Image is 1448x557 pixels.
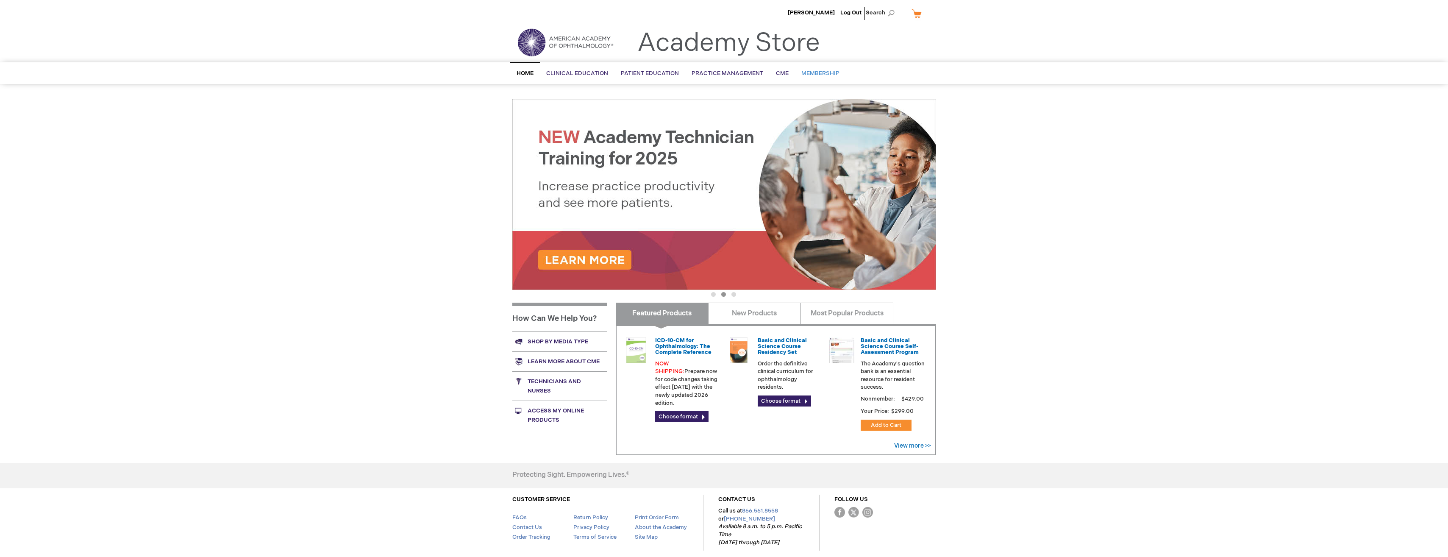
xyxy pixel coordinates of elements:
[718,496,755,503] a: CONTACT US
[890,408,915,415] span: $299.00
[512,524,542,531] a: Contact Us
[655,360,684,375] font: NOW SHIPPING:
[776,70,789,77] span: CME
[655,337,711,356] a: ICD-10-CM for Ophthalmology: The Complete Reference
[655,411,709,422] a: Choose format
[829,337,854,363] img: bcscself_20.jpg
[861,408,889,415] strong: Your Price:
[623,337,649,363] img: 0120008u_42.png
[800,303,893,324] a: Most Popular Products
[718,523,802,546] em: Available 8 a.m. to 5 p.m. Pacific Time [DATE] through [DATE]
[655,360,720,407] p: Prepare now for code changes taking effect [DATE] with the newly updated 2026 edition.
[692,70,763,77] span: Practice Management
[721,292,726,297] button: 2 of 3
[801,70,839,77] span: Membership
[635,524,687,531] a: About the Academy
[512,351,607,371] a: Learn more about CME
[512,471,629,479] h4: Protecting Sight. Empowering Lives.®
[848,507,859,518] img: Twitter
[711,292,716,297] button: 1 of 3
[512,331,607,351] a: Shop by media type
[758,395,811,407] a: Choose format
[726,337,751,363] img: 02850963u_47.png
[724,515,775,522] a: [PHONE_NUMBER]
[834,496,868,503] a: FOLLOW US
[742,507,778,514] a: 866.561.8558
[900,395,925,402] span: $429.00
[546,70,608,77] span: Clinical Education
[758,337,807,356] a: Basic and Clinical Science Course Residency Set
[862,507,873,518] img: instagram
[840,9,862,16] a: Log Out
[512,514,527,521] a: FAQs
[616,303,709,324] a: Featured Products
[866,4,898,21] span: Search
[517,70,534,77] span: Home
[621,70,679,77] span: Patient Education
[635,534,658,540] a: Site Map
[512,401,607,430] a: Access My Online Products
[718,507,804,546] p: Call us at or
[512,496,570,503] a: CUSTOMER SERVICE
[512,534,550,540] a: Order Tracking
[861,337,919,356] a: Basic and Clinical Science Course Self-Assessment Program
[637,28,820,58] a: Academy Store
[512,303,607,331] h1: How Can We Help You?
[861,394,895,404] strong: Nonmember:
[861,360,925,391] p: The Academy's question bank is an essential resource for resident success.
[788,9,835,16] a: [PERSON_NAME]
[512,371,607,401] a: Technicians and nurses
[573,514,608,521] a: Return Policy
[731,292,736,297] button: 3 of 3
[834,507,845,518] img: Facebook
[635,514,679,521] a: Print Order Form
[573,524,609,531] a: Privacy Policy
[708,303,801,324] a: New Products
[871,422,901,429] span: Add to Cart
[861,420,912,431] button: Add to Cart
[758,360,822,391] p: Order the definitive clinical curriculum for ophthalmology residents.
[894,442,931,449] a: View more >>
[573,534,617,540] a: Terms of Service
